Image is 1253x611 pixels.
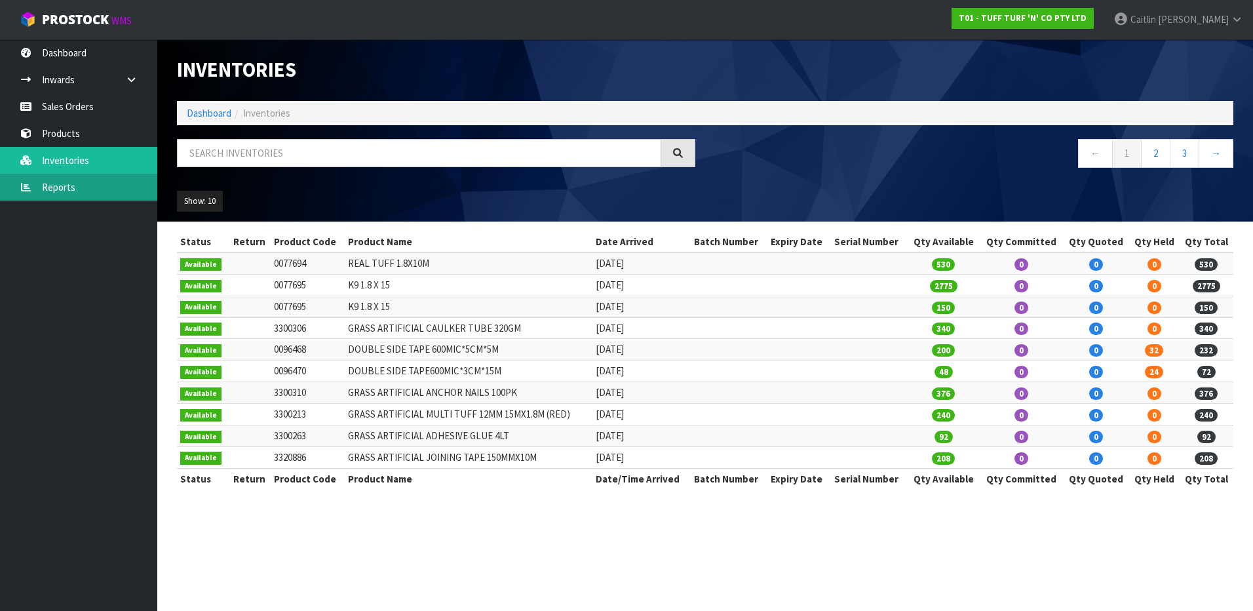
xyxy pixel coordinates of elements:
[691,231,767,252] th: Batch Number
[935,366,953,378] span: 48
[1089,280,1103,292] span: 0
[592,361,691,382] td: [DATE]
[1089,366,1103,378] span: 0
[592,425,691,446] td: [DATE]
[980,231,1063,252] th: Qty Committed
[1147,452,1161,465] span: 0
[180,366,222,379] span: Available
[177,468,229,489] th: Status
[271,382,345,404] td: 3300310
[908,468,980,489] th: Qty Available
[932,323,955,335] span: 340
[930,280,957,292] span: 2775
[932,387,955,400] span: 376
[271,296,345,317] td: 0077695
[1197,366,1216,378] span: 72
[1170,139,1199,167] a: 3
[1180,468,1233,489] th: Qty Total
[1195,452,1218,465] span: 208
[1195,344,1218,357] span: 232
[592,446,691,468] td: [DATE]
[592,382,691,404] td: [DATE]
[1014,409,1028,422] span: 0
[1014,431,1028,443] span: 0
[229,231,271,252] th: Return
[932,409,955,422] span: 240
[20,11,36,28] img: cube-alt.png
[1145,366,1163,378] span: 24
[180,452,222,465] span: Available
[1014,258,1028,271] span: 0
[592,296,691,317] td: [DATE]
[345,231,592,252] th: Product Name
[1112,139,1142,167] a: 1
[271,274,345,296] td: 0077695
[345,317,592,339] td: GRASS ARTIFICIAL CAULKER TUBE 320GM
[932,452,955,465] span: 208
[592,274,691,296] td: [DATE]
[767,468,830,489] th: Expiry Date
[691,468,767,489] th: Batch Number
[1195,258,1218,271] span: 530
[177,231,229,252] th: Status
[271,404,345,425] td: 3300213
[1089,387,1103,400] span: 0
[1147,431,1161,443] span: 0
[271,252,345,274] td: 0077694
[935,431,953,443] span: 92
[1063,468,1129,489] th: Qty Quoted
[1147,280,1161,292] span: 0
[271,425,345,446] td: 3300263
[271,468,345,489] th: Product Code
[932,344,955,357] span: 200
[1089,258,1103,271] span: 0
[180,431,222,444] span: Available
[592,404,691,425] td: [DATE]
[345,339,592,361] td: DOUBLE SIDE TAPE 600MIC*5CM*5M
[345,252,592,274] td: REAL TUFF 1.8X10M
[177,59,695,81] h1: Inventories
[345,404,592,425] td: GRASS ARTIFICIAL MULTI TUFF 12MM 15MX1.8M (RED)
[111,14,132,27] small: WMS
[1063,231,1129,252] th: Qty Quoted
[345,296,592,317] td: K9 1.8 X 15
[271,339,345,361] td: 0096468
[1014,452,1028,465] span: 0
[1014,344,1028,357] span: 0
[180,323,222,336] span: Available
[1089,323,1103,335] span: 0
[1158,13,1229,26] span: [PERSON_NAME]
[1147,323,1161,335] span: 0
[42,11,109,28] span: ProStock
[177,139,661,167] input: Search inventories
[1147,302,1161,314] span: 0
[177,191,223,212] button: Show: 10
[180,258,222,271] span: Available
[592,231,691,252] th: Date Arrived
[1089,409,1103,422] span: 0
[1193,280,1220,292] span: 2775
[180,280,222,293] span: Available
[908,231,980,252] th: Qty Available
[180,344,222,357] span: Available
[767,231,830,252] th: Expiry Date
[592,468,691,489] th: Date/Time Arrived
[1197,431,1216,443] span: 92
[592,339,691,361] td: [DATE]
[1089,302,1103,314] span: 0
[1014,366,1028,378] span: 0
[1147,258,1161,271] span: 0
[271,361,345,382] td: 0096470
[180,301,222,314] span: Available
[1199,139,1233,167] a: →
[1078,139,1113,167] a: ←
[187,107,231,119] a: Dashboard
[271,317,345,339] td: 3300306
[959,12,1087,24] strong: T01 - TUFF TURF 'N' CO PTY LTD
[1129,231,1180,252] th: Qty Held
[271,446,345,468] td: 3320886
[932,258,955,271] span: 530
[345,446,592,468] td: GRASS ARTIFICIAL JOINING TAPE 150MMX10M
[180,387,222,401] span: Available
[1147,387,1161,400] span: 0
